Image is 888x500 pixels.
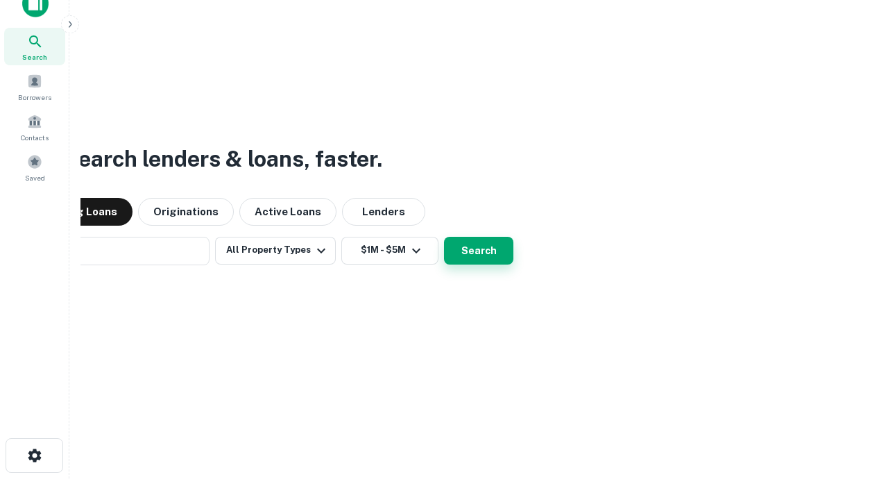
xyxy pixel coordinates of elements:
[4,68,65,106] a: Borrowers
[215,237,336,265] button: All Property Types
[4,149,65,186] a: Saved
[18,92,51,103] span: Borrowers
[239,198,336,226] button: Active Loans
[138,198,234,226] button: Originations
[342,198,425,226] button: Lenders
[25,172,45,183] span: Saved
[341,237,438,265] button: $1M - $5M
[444,237,513,265] button: Search
[819,389,888,456] iframe: Chat Widget
[22,51,47,62] span: Search
[4,108,65,146] a: Contacts
[63,142,382,176] h3: Search lenders & loans, faster.
[21,132,49,143] span: Contacts
[4,28,65,65] a: Search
